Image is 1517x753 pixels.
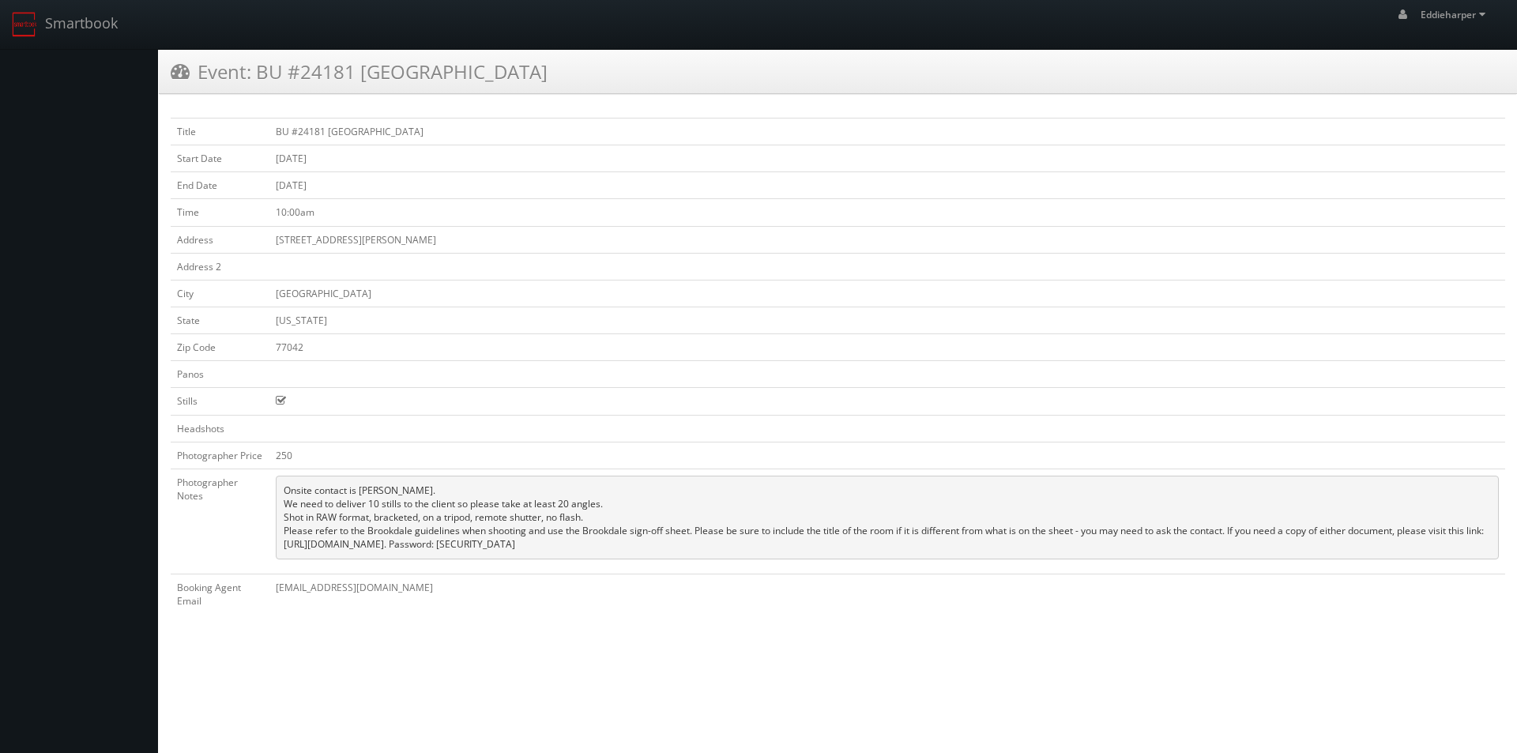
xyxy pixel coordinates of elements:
[12,12,37,37] img: smartbook-logo.png
[269,199,1505,226] td: 10:00am
[269,334,1505,361] td: 77042
[171,119,269,145] td: Title
[171,361,269,388] td: Panos
[269,442,1505,469] td: 250
[269,574,1505,614] td: [EMAIL_ADDRESS][DOMAIN_NAME]
[171,307,269,333] td: State
[171,574,269,614] td: Booking Agent Email
[171,334,269,361] td: Zip Code
[269,226,1505,253] td: [STREET_ADDRESS][PERSON_NAME]
[171,253,269,280] td: Address 2
[171,415,269,442] td: Headshots
[276,476,1499,559] pre: Onsite contact is [PERSON_NAME]. We need to deliver 10 stills to the client so please take at lea...
[171,280,269,307] td: City
[171,388,269,415] td: Stills
[269,119,1505,145] td: BU #24181 [GEOGRAPHIC_DATA]
[269,280,1505,307] td: [GEOGRAPHIC_DATA]
[171,199,269,226] td: Time
[171,469,269,574] td: Photographer Notes
[171,58,548,85] h3: Event: BU #24181 [GEOGRAPHIC_DATA]
[269,172,1505,199] td: [DATE]
[171,145,269,172] td: Start Date
[171,226,269,253] td: Address
[171,172,269,199] td: End Date
[269,307,1505,333] td: [US_STATE]
[171,442,269,469] td: Photographer Price
[269,145,1505,172] td: [DATE]
[1421,8,1490,21] span: Eddieharper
